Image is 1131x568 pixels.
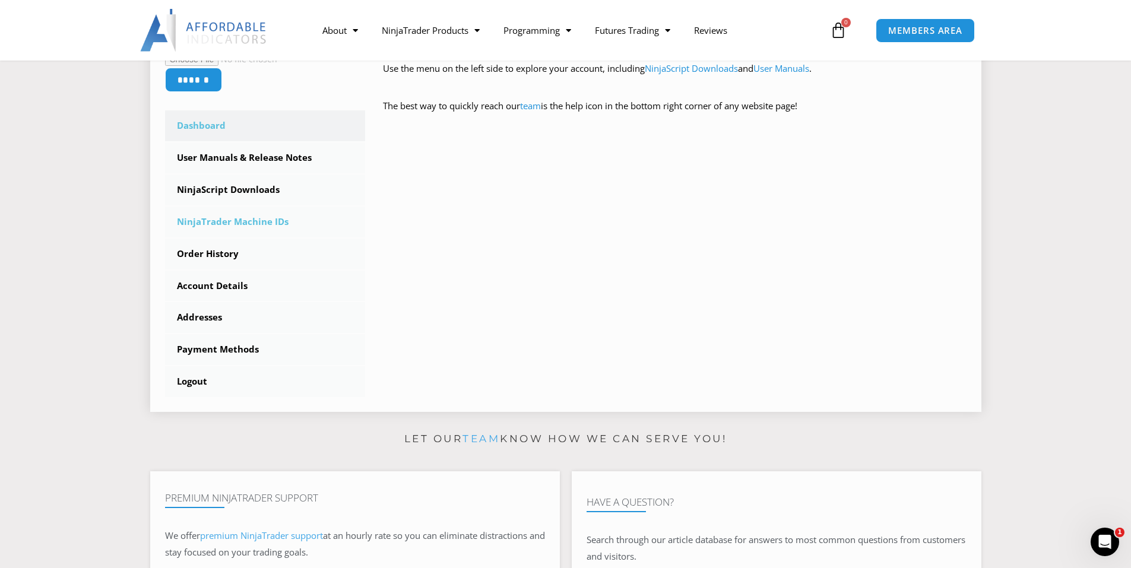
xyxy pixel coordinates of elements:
[383,98,967,131] p: The best way to quickly reach our is the help icon in the bottom right corner of any website page!
[140,9,268,52] img: LogoAI | Affordable Indicators – NinjaTrader
[753,62,809,74] a: User Manuals
[812,13,864,47] a: 0
[682,17,739,44] a: Reviews
[165,334,366,365] a: Payment Methods
[311,17,827,44] nav: Menu
[165,271,366,302] a: Account Details
[370,17,492,44] a: NinjaTrader Products
[165,492,545,504] h4: Premium NinjaTrader Support
[150,430,981,449] p: Let our know how we can serve you!
[492,17,583,44] a: Programming
[876,18,975,43] a: MEMBERS AREA
[383,61,967,94] p: Use the menu on the left side to explore your account, including and .
[165,174,366,205] a: NinjaScript Downloads
[888,26,962,35] span: MEMBERS AREA
[583,17,682,44] a: Futures Trading
[1091,528,1119,556] iframe: Intercom live chat
[311,17,370,44] a: About
[165,302,366,333] a: Addresses
[200,529,323,541] a: premium NinjaTrader support
[841,18,851,27] span: 0
[587,532,967,565] p: Search through our article database for answers to most common questions from customers and visit...
[645,62,738,74] a: NinjaScript Downloads
[462,433,500,445] a: team
[587,496,967,508] h4: Have A Question?
[165,529,545,558] span: at an hourly rate so you can eliminate distractions and stay focused on your trading goals.
[165,110,366,397] nav: Account pages
[165,366,366,397] a: Logout
[165,110,366,141] a: Dashboard
[1115,528,1124,537] span: 1
[520,100,541,112] a: team
[165,239,366,269] a: Order History
[165,207,366,237] a: NinjaTrader Machine IDs
[165,529,200,541] span: We offer
[165,142,366,173] a: User Manuals & Release Notes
